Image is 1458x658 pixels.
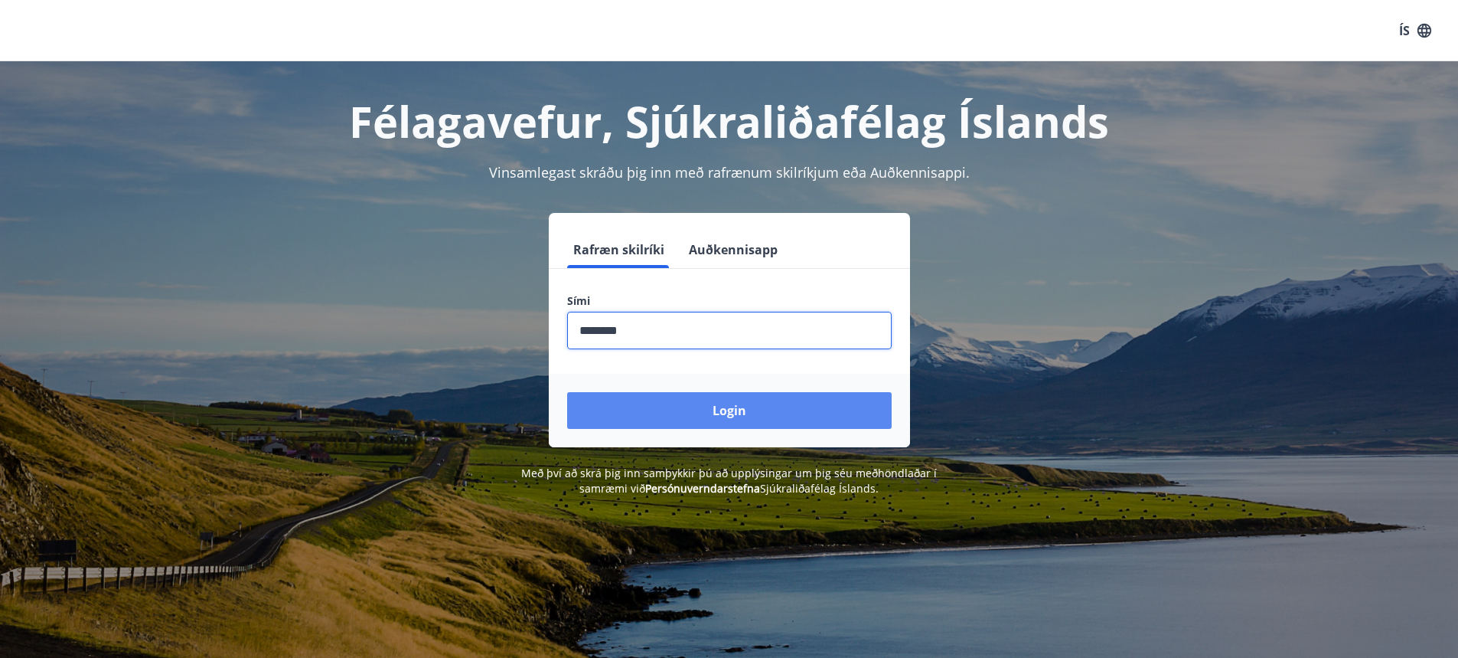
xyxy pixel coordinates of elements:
button: Login [567,392,892,429]
a: Persónuverndarstefna [645,481,760,496]
span: Vinsamlegast skráðu þig inn með rafrænum skilríkjum eða Auðkennisappi. [489,163,970,182]
button: ÍS [1391,17,1440,44]
h1: Félagavefur, Sjúkraliðafélag Íslands [197,92,1262,150]
span: Með því að skrá þig inn samþykkir þú að upplýsingar um þig séu meðhöndlaðar í samræmi við Sjúkral... [521,466,937,496]
button: Rafræn skilríki [567,231,670,268]
label: Sími [567,293,892,309]
button: Auðkennisapp [683,231,784,268]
